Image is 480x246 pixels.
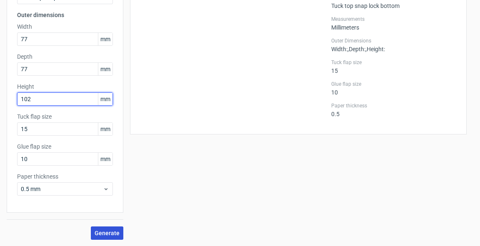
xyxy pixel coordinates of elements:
[331,16,456,31] div: Millimeters
[98,93,112,105] span: mm
[91,226,123,240] button: Generate
[95,230,120,236] span: Generate
[331,102,456,109] label: Paper thickness
[98,33,112,45] span: mm
[365,46,385,52] span: , Height :
[331,46,347,52] span: Width :
[17,142,113,151] label: Glue flap size
[331,102,456,117] div: 0.5
[17,52,113,61] label: Depth
[331,37,456,44] label: Outer Dimensions
[17,22,113,31] label: Width
[17,11,113,19] h3: Outer dimensions
[21,185,103,193] span: 0.5 mm
[17,112,113,121] label: Tuck flap size
[98,153,112,165] span: mm
[17,82,113,91] label: Height
[98,123,112,135] span: mm
[331,16,456,22] label: Measurements
[17,172,113,181] label: Paper thickness
[331,81,456,96] div: 10
[347,46,365,52] span: , Depth :
[331,59,456,74] div: 15
[331,59,456,66] label: Tuck flap size
[331,81,456,87] label: Glue flap size
[98,63,112,75] span: mm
